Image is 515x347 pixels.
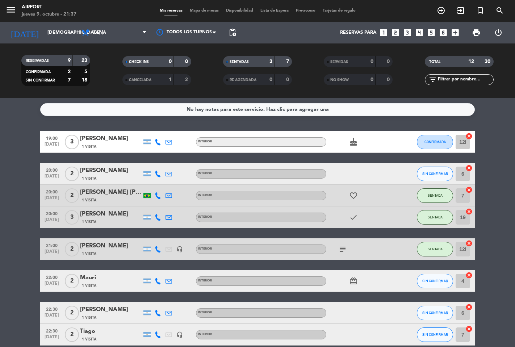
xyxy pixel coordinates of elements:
span: INTERIOR [198,279,212,282]
strong: 18 [81,78,89,83]
span: SENTADA [428,247,443,251]
span: 3 [65,135,79,149]
div: [PERSON_NAME] [PERSON_NAME] [80,188,142,197]
strong: 0 [387,59,391,64]
strong: 30 [485,59,492,64]
span: SIN CONFIRMAR [422,172,448,176]
i: check [349,213,358,222]
button: CONFIRMADA [417,135,453,149]
span: [DATE] [43,142,61,150]
i: filter_list [428,75,437,84]
span: 1 Visita [82,336,96,342]
span: Pre-acceso [292,9,319,13]
span: 1 Visita [82,197,96,203]
i: looks_4 [415,28,424,37]
div: Airport [22,4,76,11]
strong: 5 [84,69,89,74]
span: CANCELADA [129,78,151,82]
span: 22:00 [43,273,61,281]
i: exit_to_app [456,6,465,15]
span: INTERIOR [198,311,212,314]
strong: 0 [387,77,391,82]
strong: 3 [269,59,272,64]
span: 20:00 [43,209,61,217]
strong: 7 [68,78,71,83]
i: headset_mic [176,246,183,252]
span: Reservas para [340,30,376,35]
button: SIN CONFIRMAR [417,306,453,320]
span: 1 Visita [82,176,96,181]
span: 22:30 [43,305,61,313]
span: CONFIRMADA [424,140,446,144]
i: cancel [465,186,473,193]
span: 21:00 [43,241,61,249]
span: CONFIRMADA [26,70,51,74]
span: SENTADA [428,215,443,219]
span: 3 [65,210,79,225]
button: SIN CONFIRMAR [417,167,453,181]
span: 19:00 [43,134,61,142]
span: SIN CONFIRMAR [26,79,55,82]
i: looks_one [379,28,388,37]
span: 1 Visita [82,144,96,150]
i: looks_5 [427,28,436,37]
i: looks_two [391,28,400,37]
i: card_giftcard [349,277,358,285]
span: [DATE] [43,335,61,343]
button: SENTADA [417,188,453,203]
span: SIN CONFIRMAR [422,311,448,315]
span: pending_actions [228,28,237,37]
strong: 0 [185,59,189,64]
i: subject [338,245,347,254]
span: CHECK INS [129,60,149,64]
span: INTERIOR [198,216,212,218]
i: arrow_drop_down [67,28,76,37]
strong: 7 [286,59,290,64]
span: SIN CONFIRMAR [422,279,448,283]
button: SIN CONFIRMAR [417,274,453,288]
button: SIN CONFIRMAR [417,327,453,342]
span: 2 [65,242,79,256]
button: SENTADA [417,210,453,225]
input: Filtrar por nombre... [437,76,493,84]
strong: 23 [81,58,89,63]
div: [PERSON_NAME] [80,209,142,219]
i: add_box [451,28,460,37]
span: 22:30 [43,326,61,335]
span: Disponibilidad [222,9,257,13]
i: cancel [465,133,473,140]
span: 20:00 [43,166,61,174]
span: [DATE] [43,174,61,182]
i: favorite_border [349,191,358,200]
span: INTERIOR [198,247,212,250]
i: cancel [465,304,473,311]
i: search [495,6,504,15]
span: [DATE] [43,196,61,204]
i: headset_mic [176,331,183,338]
span: RE AGENDADA [230,78,256,82]
strong: 2 [185,77,189,82]
span: Tarjetas de regalo [319,9,359,13]
i: [DATE] [5,25,44,41]
span: 1 Visita [82,315,96,321]
strong: 1 [169,77,172,82]
span: NO SHOW [330,78,349,82]
span: 1 Visita [82,283,96,289]
span: 2 [65,306,79,320]
span: Mis reservas [156,9,186,13]
div: Mauri [80,273,142,283]
span: print [472,28,481,37]
i: cancel [465,240,473,247]
span: 2 [65,327,79,342]
i: add_circle_outline [437,6,445,15]
i: power_settings_new [494,28,503,37]
div: LOG OUT [487,22,510,43]
span: TOTAL [429,60,440,64]
i: cancel [465,208,473,215]
div: [PERSON_NAME] [80,166,142,175]
span: INTERIOR [198,194,212,197]
span: RESERVADAS [26,59,49,63]
span: INTERIOR [198,333,212,336]
span: 2 [65,167,79,181]
span: Cena [93,30,106,35]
